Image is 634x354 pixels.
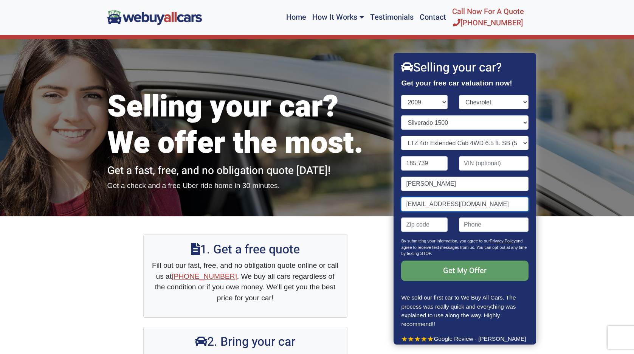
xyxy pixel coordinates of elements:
a: Contact [417,3,449,32]
p: Google Review - [PERSON_NAME] [401,334,529,343]
input: Email [401,197,529,211]
p: Fill out our fast, free, and no obligation quote online or call us at . We buy all cars regardles... [151,260,339,304]
h2: Selling your car? [401,61,529,75]
img: We Buy All Cars in NJ logo [107,10,202,25]
h2: 2. Bring your car [151,335,339,349]
h2: Get a fast, free, and no obligation quote [DATE]! [107,165,383,177]
strong: Get your free car valuation now! [401,79,512,87]
input: Mileage [401,156,448,171]
h1: Selling your car? We offer the most. [107,89,383,161]
p: By submitting your information, you agree to our and agree to receive text messages from us. You ... [401,238,529,261]
input: Phone [459,217,529,232]
h2: 1. Get a free quote [151,242,339,257]
input: Zip code [401,217,448,232]
a: [PHONE_NUMBER] [172,272,237,280]
a: Privacy Policy [490,239,516,243]
a: Testimonials [367,3,417,32]
a: How It Works [309,3,367,32]
p: Get a check and a free Uber ride home in 30 minutes. [107,180,383,191]
input: Name [401,177,529,191]
p: We sold our first car to We Buy All Cars. The process was really quick and everything was explain... [401,293,529,328]
input: VIN (optional) [459,156,529,171]
input: Get My Offer [401,261,529,281]
form: Contact form [401,95,529,293]
a: Home [283,3,309,32]
a: Call Now For A Quote[PHONE_NUMBER] [449,3,527,32]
